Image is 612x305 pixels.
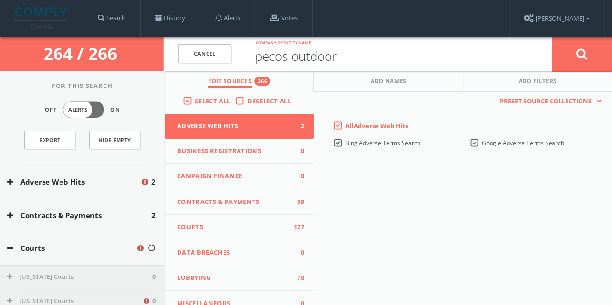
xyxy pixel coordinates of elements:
[7,272,152,282] button: [US_STATE] Courts
[247,97,291,105] span: Deselect All
[290,146,304,156] span: 0
[15,7,69,29] img: illumis
[177,248,290,258] span: Data Breaches
[177,172,290,181] span: Campaign Finance
[165,265,314,291] button: Lobbying78
[45,81,120,91] span: For This Search
[165,240,314,266] button: Data Breaches0
[151,176,156,188] span: 2
[177,197,290,207] span: Contracts & Payments
[314,71,463,92] button: Add Names
[24,131,75,149] a: Export
[165,71,314,92] button: Edit Sources266
[195,97,230,105] span: Select All
[345,139,420,147] span: Bing Adverse Terms Search
[165,114,314,139] button: Adverse Web Hits2
[45,106,57,114] span: Off
[290,273,304,283] span: 78
[208,77,252,88] span: Edit Sources
[7,210,151,221] button: Contracts & Payments
[519,77,557,88] span: Add Filters
[7,176,140,188] button: Adverse Web Hits
[482,139,564,147] span: Google Adverse Terms Search
[165,189,314,215] button: Contracts & Payments59
[177,222,290,232] span: Courts
[177,146,290,156] span: Business Registrations
[290,172,304,181] span: 0
[371,77,407,88] span: Add Names
[290,222,304,232] span: 127
[177,121,290,131] span: Adverse Web Hits
[165,215,314,240] button: Courts127
[152,272,156,282] span: 0
[290,248,304,258] span: 0
[290,121,304,131] span: 2
[290,197,304,207] span: 59
[177,273,290,283] span: Lobbying
[495,97,602,106] button: Preset Source Collections
[165,164,314,189] button: Campaign Finance0
[151,210,156,221] span: 2
[110,106,120,114] span: On
[345,121,408,130] span: All Adverse Web Hits
[7,243,136,254] button: Courts
[178,44,231,63] a: Cancel
[495,97,597,106] span: Preset Source Collections
[44,42,121,65] span: 264 / 266
[165,139,314,164] button: Business Registrations0
[463,71,612,92] button: Add Filters
[89,131,140,149] button: Hide Empty
[254,77,270,86] div: 266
